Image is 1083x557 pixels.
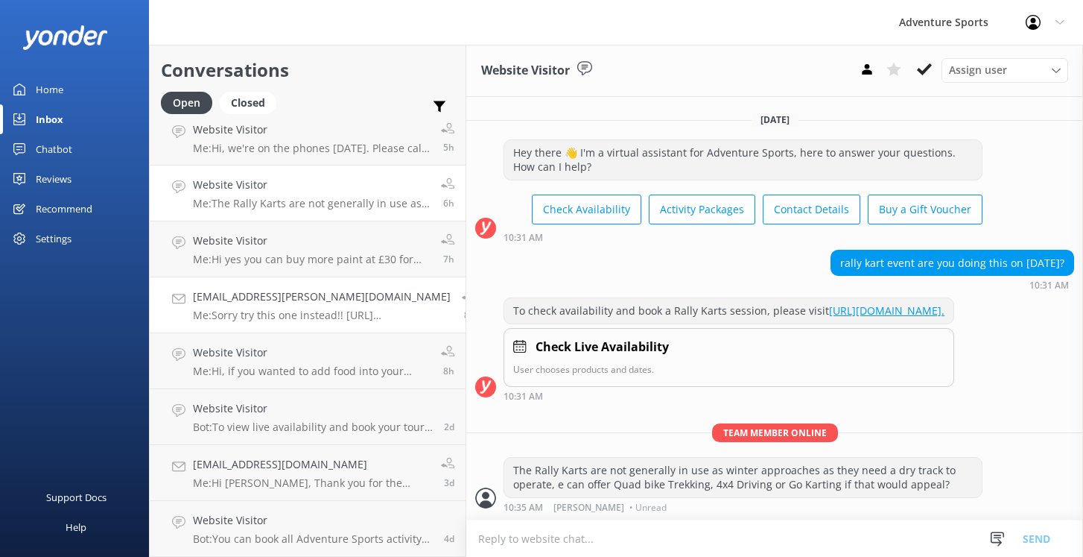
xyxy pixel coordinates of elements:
[193,142,430,155] p: Me: Hi, we're on the phones [DATE]. Please call [PHONE_NUMBER] option 2.
[443,253,454,265] span: Sep 15 2025 09:06am (UTC +01:00) Europe/London
[36,224,72,254] div: Settings
[941,58,1068,82] div: Assign User
[193,197,430,210] p: Me: The Rally Karts are not generally in use as winter approaches as they need a dry track to ope...
[46,482,107,512] div: Support Docs
[220,92,276,114] div: Closed
[536,338,669,357] h4: Check Live Availability
[150,221,466,277] a: Website VisitorMe:Hi yes you can buy more paint at £30 for 1000 paint balls, our packages are ful...
[831,251,1073,276] div: rally kart event are you doing this on [DATE]?
[150,389,466,445] a: Website VisitorBot:To view live availability and book your tour, please visit [URL][DOMAIN_NAME].2d
[150,333,466,389] a: Website VisitorMe:Hi, if you wanted to add food into your Paintball package, thats fine, the game...
[150,166,466,221] a: Website VisitorMe:The Rally Karts are not generally in use as winter approaches as they need a dr...
[504,140,982,180] div: Hey there 👋 I'm a virtual assistant for Adventure Sports, here to answer your questions. How can ...
[763,195,860,224] button: Contact Details
[66,512,86,542] div: Help
[1029,281,1069,290] strong: 10:31 AM
[504,233,543,242] strong: 10:31 AM
[532,195,641,224] button: Check Availability
[193,309,451,322] p: Me: Sorry try this one instead!! [URL][DOMAIN_NAME]
[829,303,944,318] a: [URL][DOMAIN_NAME].
[504,232,982,242] div: Sep 15 2025 10:31am (UTC +01:00) Europe/London
[553,503,624,512] span: [PERSON_NAME]
[712,424,838,442] span: Team member online
[752,113,798,126] span: [DATE]
[504,392,543,401] strong: 10:31 AM
[150,277,466,333] a: [EMAIL_ADDRESS][PERSON_NAME][DOMAIN_NAME]Me:Sorry try this one instead!! [URL][DOMAIN_NAME]8h
[193,365,430,378] p: Me: Hi, if you wanted to add food into your Paintball package, thats fine, the game finishes 30 m...
[868,195,982,224] button: Buy a Gift Voucher
[629,503,667,512] span: • Unread
[161,56,454,84] h2: Conversations
[504,391,954,401] div: Sep 15 2025 10:31am (UTC +01:00) Europe/London
[830,280,1074,290] div: Sep 15 2025 10:31am (UTC +01:00) Europe/London
[193,233,430,249] h4: Website Visitor
[464,309,475,321] span: Sep 15 2025 09:05am (UTC +01:00) Europe/London
[22,25,108,50] img: yonder-white-logo.png
[193,512,433,529] h4: Website Visitor
[443,197,454,210] span: Sep 15 2025 10:35am (UTC +01:00) Europe/London
[443,365,454,377] span: Sep 15 2025 09:04am (UTC +01:00) Europe/London
[481,61,570,81] h3: Website Visitor
[36,104,63,134] div: Inbox
[193,289,451,305] h4: [EMAIL_ADDRESS][PERSON_NAME][DOMAIN_NAME]
[161,92,212,114] div: Open
[504,503,543,512] strong: 10:35 AM
[193,421,433,434] p: Bot: To view live availability and book your tour, please visit [URL][DOMAIN_NAME].
[220,94,284,110] a: Closed
[444,421,454,433] span: Sep 12 2025 07:32pm (UTC +01:00) Europe/London
[193,122,430,138] h4: Website Visitor
[150,501,466,557] a: Website VisitorBot:You can book all Adventure Sports activity packages online at: [URL][DOMAIN_NA...
[193,344,430,361] h4: Website Visitor
[649,195,755,224] button: Activity Packages
[513,362,944,377] p: User chooses products and dates.
[443,141,454,154] span: Sep 15 2025 11:19am (UTC +01:00) Europe/London
[193,532,433,546] p: Bot: You can book all Adventure Sports activity packages online at: [URL][DOMAIN_NAME]. Options i...
[193,400,433,417] h4: Website Visitor
[193,476,430,490] p: Me: Hi [PERSON_NAME], Thank you for the enquiry regarding proof of age. A photo of a passport is ...
[193,456,430,473] h4: [EMAIL_ADDRESS][DOMAIN_NAME]
[504,298,953,324] div: To check availability and book a Rally Karts session, please visit
[504,458,982,497] div: The Rally Karts are not generally in use as winter approaches as they need a dry track to operate...
[504,502,982,512] div: Sep 15 2025 10:35am (UTC +01:00) Europe/London
[193,177,430,193] h4: Website Visitor
[36,134,72,164] div: Chatbot
[444,476,454,489] span: Sep 11 2025 08:38pm (UTC +01:00) Europe/London
[193,253,430,266] p: Me: Hi yes you can buy more paint at £30 for 1000 paint balls, our packages are fully inclusive, ...
[150,445,466,501] a: [EMAIL_ADDRESS][DOMAIN_NAME]Me:Hi [PERSON_NAME], Thank you for the enquiry regarding proof of age...
[444,532,454,545] span: Sep 11 2025 08:39am (UTC +01:00) Europe/London
[36,164,72,194] div: Reviews
[161,94,220,110] a: Open
[949,62,1007,78] span: Assign user
[36,194,92,224] div: Recommend
[36,75,63,104] div: Home
[150,110,466,166] a: Website VisitorMe:Hi, we're on the phones [DATE]. Please call [PHONE_NUMBER] option 2.5h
